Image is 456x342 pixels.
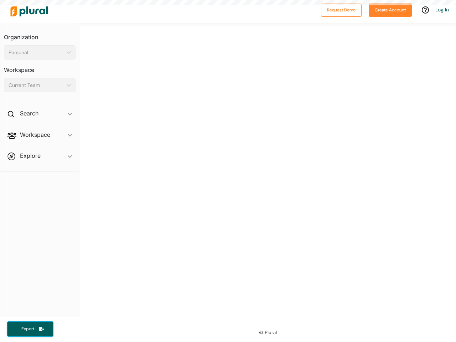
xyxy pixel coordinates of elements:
button: Request Demo [321,3,362,17]
button: Export [7,321,53,337]
button: Create Account [369,3,412,17]
h3: Workspace [4,59,76,75]
a: Request Demo [321,6,362,13]
h3: Organization [4,27,76,42]
div: Personal [9,49,64,56]
a: Create Account [369,6,412,13]
h2: Search [20,109,38,117]
div: Current Team [9,82,64,89]
span: Export [16,326,39,332]
a: Log In [435,6,449,13]
small: © Plural [259,330,277,335]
